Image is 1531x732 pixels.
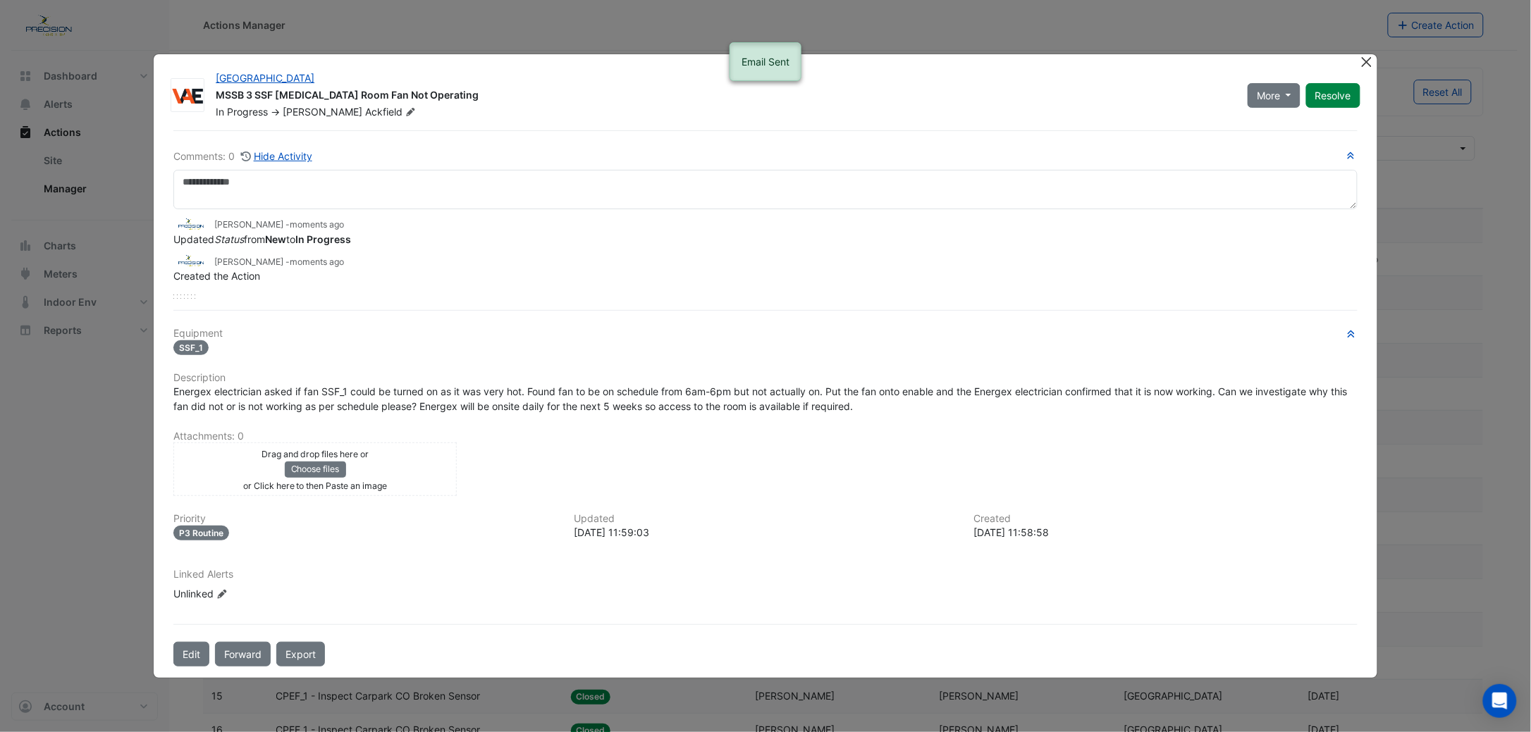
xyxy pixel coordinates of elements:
[173,216,209,232] img: Precision Group
[171,89,204,103] img: VAE Group
[214,256,344,268] small: [PERSON_NAME] -
[173,385,1350,412] span: Energex electrician asked if fan SSF_1 could be turned on as it was very hot. Found fan to be on ...
[214,233,244,245] em: Status
[285,461,346,477] button: Choose files
[240,148,313,164] button: Hide Activity
[1483,684,1517,718] div: Open Intercom Messenger
[365,105,419,119] span: Ackfield
[290,256,344,267] span: 2025-10-14 11:58:58
[1248,83,1301,108] button: More
[290,219,344,230] span: 2025-10-14 11:59:03
[1257,88,1280,103] span: More
[974,513,1358,525] h6: Created
[173,569,1358,581] h6: Linked Alerts
[173,372,1358,384] h6: Description
[265,233,286,245] strong: New
[173,233,351,245] span: Updated from to
[173,642,209,666] button: Edit
[283,106,362,118] span: [PERSON_NAME]
[1306,83,1360,108] button: Resolve
[974,525,1358,540] div: [DATE] 11:58:58
[216,88,1231,105] div: MSSB 3 SSF [MEDICAL_DATA] Room Fan Not Operating
[730,42,801,81] ngb-alert: Email Sent
[216,106,268,118] span: In Progress
[216,589,227,600] fa-icon: Edit Linked Alerts
[173,148,313,164] div: Comments: 0
[574,513,957,525] h6: Updated
[574,525,957,540] div: [DATE] 11:59:03
[215,642,271,666] button: Forward
[173,430,1358,442] h6: Attachments: 0
[173,586,343,601] div: Unlinked
[1360,54,1375,69] button: Close
[173,253,209,268] img: Precision Group
[173,270,260,282] span: Created the Action
[214,218,344,231] small: [PERSON_NAME] -
[173,340,209,355] span: SSF_1
[295,233,351,245] strong: In Progress
[173,328,1358,340] h6: Equipment
[216,72,314,84] a: [GEOGRAPHIC_DATA]
[173,513,557,525] h6: Priority
[173,526,229,540] div: P3 Routine
[276,642,325,666] a: Export
[271,106,280,118] span: ->
[243,480,388,491] small: or Click here to then Paste an image
[262,449,369,459] small: Drag and drop files here or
